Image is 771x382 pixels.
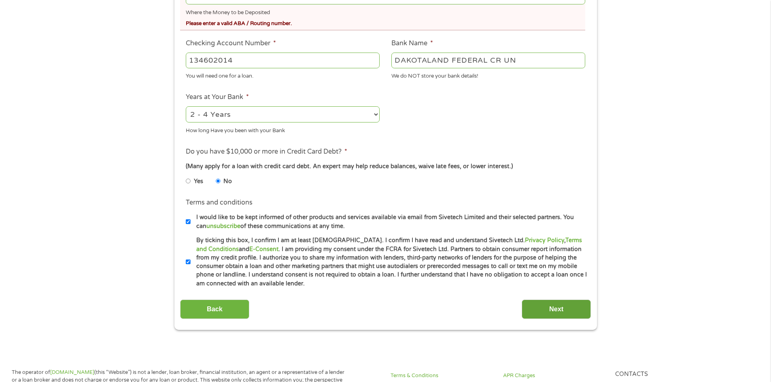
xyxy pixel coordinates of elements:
a: Terms & Conditions [391,372,493,380]
div: Please enter a valid ABA / Routing number. [186,17,585,28]
input: Next [522,300,591,319]
input: Back [180,300,249,319]
a: [DOMAIN_NAME] [50,369,94,376]
input: 345634636 [186,53,380,68]
label: Yes [194,177,203,186]
div: We do NOT store your bank details! [391,70,585,80]
a: unsubscribe [206,223,240,230]
label: Do you have $10,000 or more in Credit Card Debt? [186,148,347,156]
div: You will need one for a loan. [186,70,380,80]
label: I would like to be kept informed of other products and services available via email from Sivetech... [191,213,588,230]
div: How long Have you been with your Bank [186,124,380,135]
label: Bank Name [391,39,433,48]
label: By ticking this box, I confirm I am at least [DEMOGRAPHIC_DATA]. I confirm I have read and unders... [191,236,588,288]
a: APR Charges [503,372,606,380]
a: E-Consent [249,246,278,253]
div: Where the Money to be Deposited [186,6,585,17]
a: Terms and Conditions [196,237,582,252]
a: Privacy Policy [525,237,564,244]
h4: Contacts [615,371,718,378]
div: (Many apply for a loan with credit card debt. An expert may help reduce balances, waive late fees... [186,162,585,171]
label: Years at Your Bank [186,93,249,101]
label: Checking Account Number [186,39,276,48]
label: Terms and conditions [186,198,253,207]
label: No [223,177,232,186]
